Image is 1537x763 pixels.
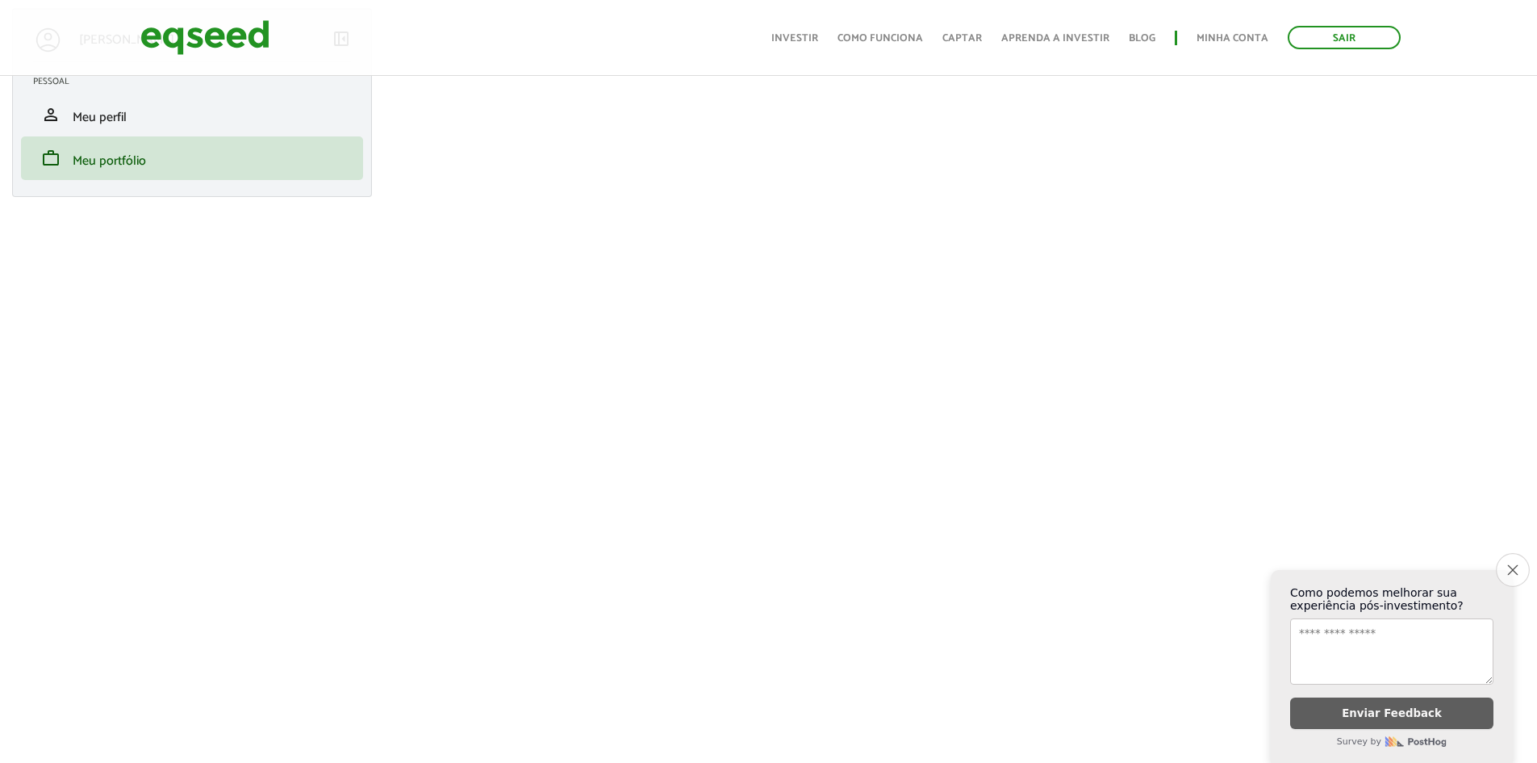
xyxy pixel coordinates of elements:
a: Sair [1288,26,1401,49]
a: Captar [942,33,982,44]
li: Meu perfil [21,93,363,136]
span: work [41,149,61,168]
span: Meu perfil [73,107,127,128]
a: personMeu perfil [33,105,351,124]
a: Como funciona [837,33,923,44]
h2: Pessoal [33,77,363,86]
img: EqSeed [140,16,269,59]
a: Aprenda a investir [1001,33,1109,44]
a: Minha conta [1197,33,1268,44]
span: person [41,105,61,124]
li: Meu portfólio [21,136,363,180]
span: Meu portfólio [73,150,146,172]
a: workMeu portfólio [33,149,351,168]
a: Investir [771,33,818,44]
a: Blog [1129,33,1155,44]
